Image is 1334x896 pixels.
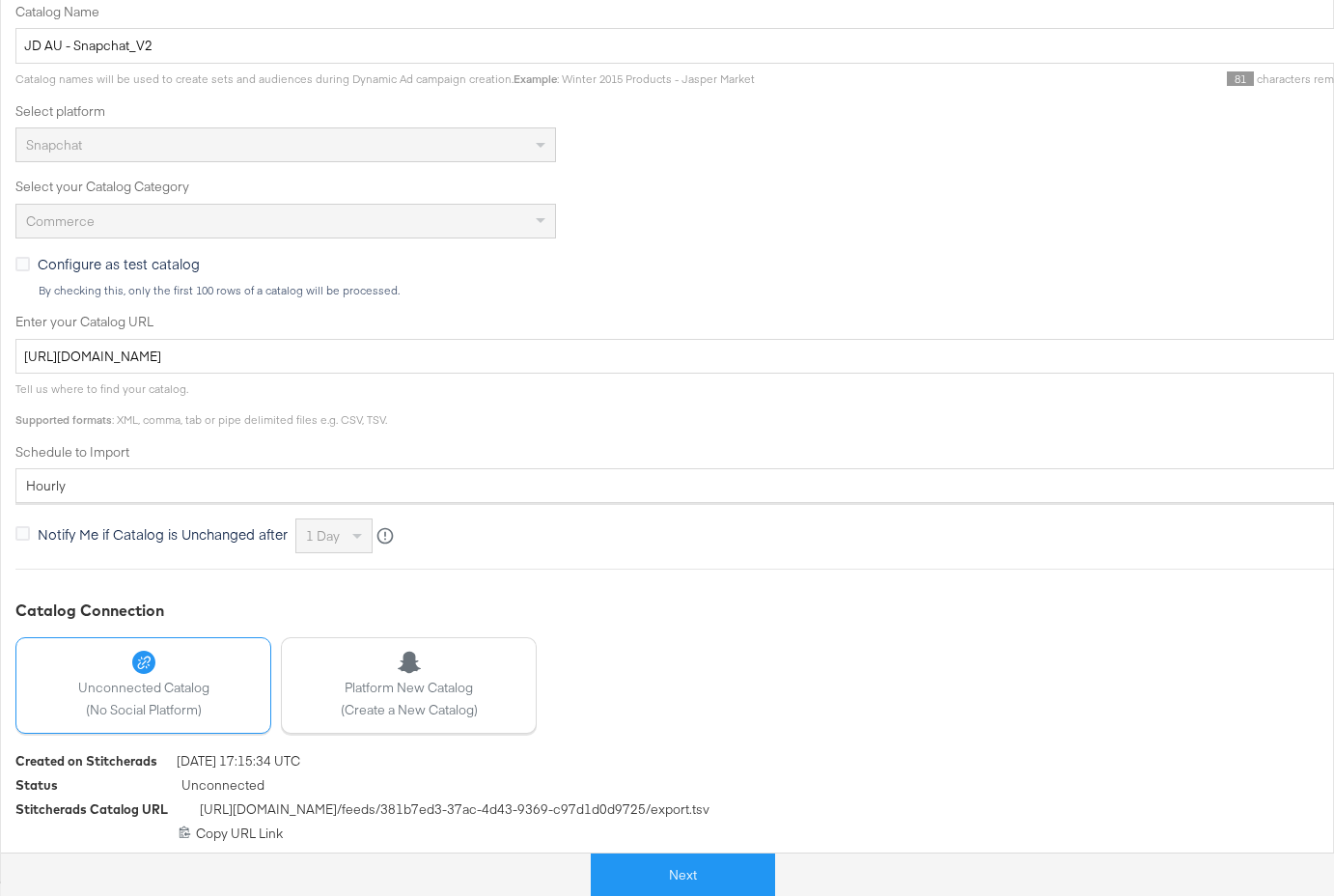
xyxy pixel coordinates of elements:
span: 1 day [306,527,340,545]
div: Created on Stitcherads [15,752,157,770]
span: Unconnected [181,776,264,800]
button: Unconnected Catalog(No Social Platform) [15,637,271,734]
span: Configure as test catalog [38,254,200,273]
span: Unconnected Catalog [78,679,209,697]
div: Status [15,776,58,795]
span: hourly [26,477,66,494]
span: (No Social Platform) [78,701,209,719]
strong: Supported formats [15,412,112,427]
strong: Example [514,71,557,86]
span: [DATE] 17:15:34 UTC [177,752,300,776]
span: Notify Me if Catalog is Unchanged after [38,524,288,544]
button: Platform New Catalog(Create a New Catalog) [281,637,537,734]
span: (Create a New Catalog) [341,701,478,719]
span: 81 [1227,71,1254,86]
span: Platform New Catalog [341,679,478,697]
span: Commerce [26,212,95,230]
span: Tell us where to find your catalog. : XML, comma, tab or pipe delimited files e.g. CSV, TSV. [15,381,387,427]
span: Catalog names will be used to create sets and audiences during Dynamic Ad campaign creation. : Wi... [15,71,755,86]
div: Stitcherads Catalog URL [15,800,168,819]
span: Snapchat [26,136,82,154]
span: [URL][DOMAIN_NAME] /feeds/ 381b7ed3-37ac-4d43-9369-c97d1d0d9725 /export.tsv [200,800,709,825]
